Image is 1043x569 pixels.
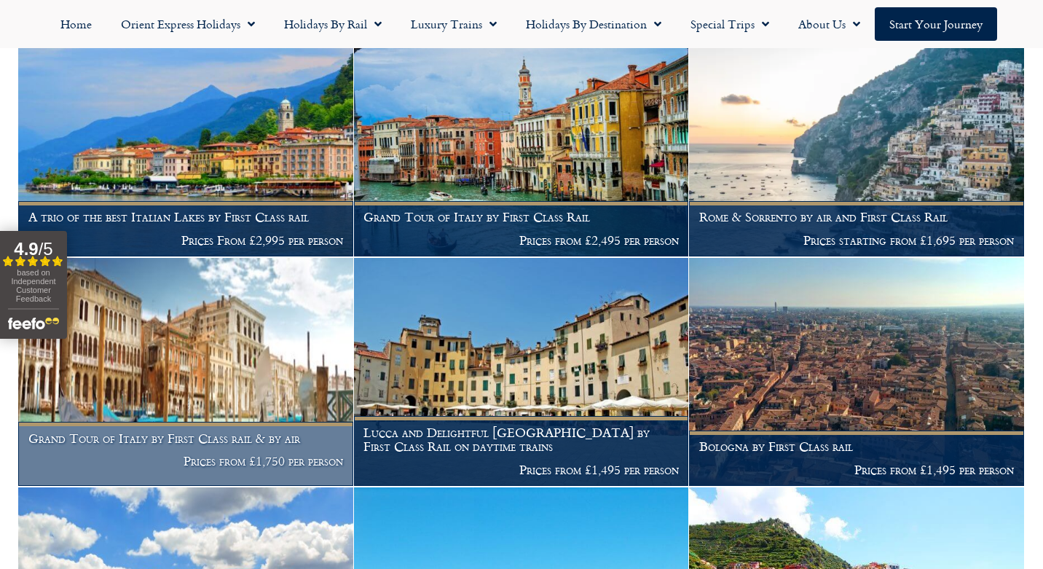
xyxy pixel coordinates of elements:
a: Rome & Sorrento by air and First Class Rail Prices starting from £1,695 per person [689,28,1025,257]
a: Bologna by First Class rail Prices from £1,495 per person [689,258,1025,487]
h1: Grand Tour of Italy by First Class rail & by air [28,431,344,446]
a: Grand Tour of Italy by First Class rail & by air Prices from £1,750 per person [18,258,354,487]
a: Luxury Trains [396,7,511,41]
a: Grand Tour of Italy by First Class Rail Prices from £2,495 per person [354,28,690,257]
a: Home [46,7,106,41]
h1: Bologna by First Class rail [699,439,1015,454]
h1: Lucca and Delightful [GEOGRAPHIC_DATA] by First Class Rail on daytime trains [363,425,679,454]
h1: Rome & Sorrento by air and First Class Rail [699,210,1015,224]
a: Holidays by Destination [511,7,676,41]
a: A trio of the best Italian Lakes by First Class rail Prices From £2,995 per person [18,28,354,257]
nav: Menu [7,7,1036,41]
h1: A trio of the best Italian Lakes by First Class rail [28,210,344,224]
a: Special Trips [676,7,784,41]
img: Thinking of a rail holiday to Venice [18,258,353,486]
h1: Grand Tour of Italy by First Class Rail [363,210,679,224]
p: Prices from £1,495 per person [699,463,1015,477]
p: Prices from £1,495 per person [363,463,679,477]
p: Prices From £2,995 per person [28,233,344,248]
p: Prices from £2,495 per person [363,233,679,248]
a: Holidays by Rail [269,7,396,41]
a: Lucca and Delightful [GEOGRAPHIC_DATA] by First Class Rail on daytime trains Prices from £1,495 p... [354,258,690,487]
a: About Us [784,7,875,41]
p: Prices starting from £1,695 per person [699,233,1015,248]
a: Start your Journey [875,7,997,41]
p: Prices from £1,750 per person [28,454,344,468]
a: Orient Express Holidays [106,7,269,41]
